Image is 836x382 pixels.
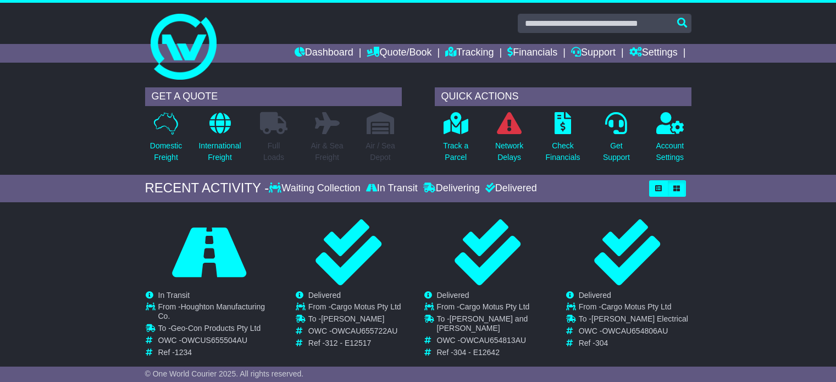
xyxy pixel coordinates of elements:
a: Track aParcel [442,112,469,169]
span: 304 - E12642 [453,348,500,357]
p: Network Delays [495,140,523,163]
td: From - [437,302,552,314]
td: From - [158,302,273,324]
span: [PERSON_NAME] Electrical [591,314,688,323]
p: Check Financials [546,140,580,163]
td: To - [308,314,401,326]
td: Ref - [437,348,552,357]
td: To - [437,314,552,336]
div: In Transit [363,182,420,195]
p: Domestic Freight [150,140,182,163]
p: Full Loads [260,140,287,163]
a: InternationalFreight [198,112,241,169]
span: In Transit [158,291,190,300]
td: From - [579,302,688,314]
a: Tracking [445,44,494,63]
td: OWC - [579,326,688,339]
td: OWC - [437,336,552,348]
p: Air & Sea Freight [311,140,343,163]
span: © One World Courier 2025. All rights reserved. [145,369,304,378]
span: Delivered [308,291,341,300]
span: OWCAU654806AU [602,326,668,335]
div: Delivered [483,182,537,195]
td: From - [308,302,401,314]
p: International Freight [198,140,241,163]
span: OWCUS655504AU [181,336,247,345]
p: Get Support [603,140,630,163]
a: CheckFinancials [545,112,581,169]
a: DomesticFreight [150,112,182,169]
p: Track a Parcel [443,140,468,163]
a: Financials [507,44,557,63]
span: [PERSON_NAME] [321,314,384,323]
td: OWC - [308,326,401,339]
span: Cargo Motus Pty Ltd [331,302,401,311]
a: Settings [629,44,678,63]
span: Delivered [437,291,469,300]
td: To - [158,324,273,336]
span: 1234 [175,348,192,357]
span: [PERSON_NAME] and [PERSON_NAME] [437,314,528,333]
span: OWCAU654813AU [460,336,526,345]
span: Cargo Motus Pty Ltd [459,302,530,311]
td: OWC - [158,336,273,348]
span: Geo-Con Products Pty Ltd [171,324,261,333]
span: Houghton Manufacturing Co. [158,302,265,320]
span: Delivered [579,291,611,300]
a: NetworkDelays [495,112,524,169]
td: Ref - [308,339,401,348]
td: To - [579,314,688,326]
div: Delivering [420,182,483,195]
a: Quote/Book [367,44,431,63]
span: OWCAU655722AU [332,326,398,335]
div: Waiting Collection [269,182,363,195]
p: Air / Sea Depot [366,140,395,163]
span: Cargo Motus Pty Ltd [601,302,672,311]
td: Ref - [579,339,688,348]
a: AccountSettings [656,112,685,169]
span: 312 - E12517 [325,339,371,347]
p: Account Settings [656,140,684,163]
td: Ref - [158,348,273,357]
div: RECENT ACTIVITY - [145,180,269,196]
a: GetSupport [602,112,630,169]
div: QUICK ACTIONS [435,87,691,106]
div: GET A QUOTE [145,87,402,106]
a: Support [571,44,616,63]
a: Dashboard [295,44,353,63]
span: 304 [595,339,608,347]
